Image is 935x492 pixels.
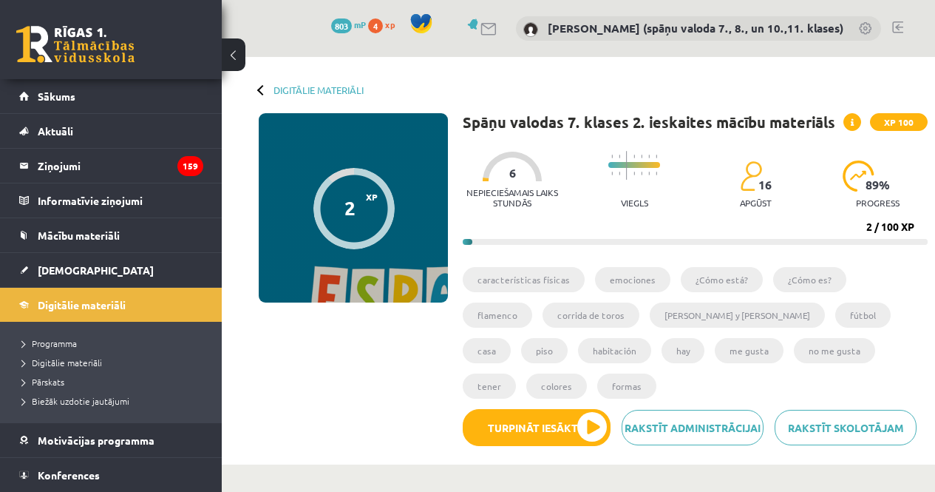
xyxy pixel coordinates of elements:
li: [PERSON_NAME] y [PERSON_NAME] [650,303,825,328]
a: Biežāk uzdotie jautājumi [22,394,207,408]
a: [PERSON_NAME] (spāņu valoda 7., 8., un 10.,11. klases) [548,21,843,36]
a: Rakstīt administrācijai [622,410,764,445]
span: 6 [509,166,516,180]
a: 4 xp [368,18,402,30]
li: colores [526,374,587,399]
img: icon-short-line-57e1e144782c952c97e751825c79c345078a6d821885a25fce030b3d8c18986b.svg [633,155,635,158]
img: students-c634bb4e5e11cddfef0936a35e636f08e4e9abd3cc4e673bd6f9a4125e45ecb1.svg [740,161,761,192]
p: apgūst [740,198,772,208]
a: Rakstīt skolotājam [775,410,917,445]
p: Viegls [621,198,648,208]
img: Signe Sirmā (spāņu valoda 7., 8., un 10.,11. klases) [523,22,538,37]
img: icon-short-line-57e1e144782c952c97e751825c79c345078a6d821885a25fce030b3d8c18986b.svg [611,172,613,175]
button: Turpināt iesākto [463,409,611,446]
img: icon-short-line-57e1e144782c952c97e751825c79c345078a6d821885a25fce030b3d8c18986b.svg [641,172,642,175]
span: 89 % [866,178,891,192]
li: formas [597,374,656,399]
h1: Spāņu valodas 7. klases 2. ieskaites mācību materiāls [463,113,835,131]
li: corrida de toros [543,303,639,328]
span: xp [385,18,395,30]
li: tener [463,374,516,399]
a: Konferences [19,458,203,492]
img: icon-short-line-57e1e144782c952c97e751825c79c345078a6d821885a25fce030b3d8c18986b.svg [648,155,650,158]
span: 803 [331,18,352,33]
span: Aktuāli [38,124,73,138]
a: Programma [22,337,207,350]
img: icon-progress-161ccf0a02000e728c5f80fcf4c31c7af3da0e1684b2b1d7c360e028c24a22f1.svg [843,161,874,192]
li: me gusta [715,338,783,363]
div: 2 [344,197,356,219]
img: icon-short-line-57e1e144782c952c97e751825c79c345078a6d821885a25fce030b3d8c18986b.svg [633,172,635,175]
li: piso [521,338,568,363]
span: XP 100 [870,113,928,131]
legend: Ziņojumi [38,149,203,183]
img: icon-short-line-57e1e144782c952c97e751825c79c345078a6d821885a25fce030b3d8c18986b.svg [611,155,613,158]
span: 16 [758,178,772,192]
span: XP [366,192,378,202]
img: icon-short-line-57e1e144782c952c97e751825c79c345078a6d821885a25fce030b3d8c18986b.svg [656,172,657,175]
a: Digitālie materiāli [19,288,203,322]
a: Rīgas 1. Tālmācības vidusskola [16,26,135,63]
span: Digitālie materiāli [38,298,126,311]
span: Programma [22,337,77,349]
a: Sākums [19,79,203,113]
li: características físicas [463,267,585,292]
li: emociones [595,267,670,292]
li: no me gusta [794,338,875,363]
img: icon-short-line-57e1e144782c952c97e751825c79c345078a6d821885a25fce030b3d8c18986b.svg [619,172,620,175]
a: Aktuāli [19,114,203,148]
li: casa [463,338,511,363]
a: Mācību materiāli [19,218,203,252]
a: Motivācijas programma [19,423,203,457]
li: fútbol [835,303,891,328]
a: Digitālie materiāli [22,356,207,369]
span: Mācību materiāli [38,229,120,242]
li: ¿Cómo está? [681,267,763,292]
a: Informatīvie ziņojumi [19,183,203,218]
li: ¿Cómo es? [773,267,846,292]
img: icon-short-line-57e1e144782c952c97e751825c79c345078a6d821885a25fce030b3d8c18986b.svg [656,155,657,158]
img: icon-short-line-57e1e144782c952c97e751825c79c345078a6d821885a25fce030b3d8c18986b.svg [619,155,620,158]
span: [DEMOGRAPHIC_DATA] [38,263,154,277]
a: Pārskats [22,375,207,388]
img: icon-short-line-57e1e144782c952c97e751825c79c345078a6d821885a25fce030b3d8c18986b.svg [641,155,642,158]
img: icon-short-line-57e1e144782c952c97e751825c79c345078a6d821885a25fce030b3d8c18986b.svg [648,172,650,175]
li: hay [662,338,704,363]
li: habitación [578,338,651,363]
span: Motivācijas programma [38,434,154,447]
a: Ziņojumi159 [19,149,203,183]
p: progress [856,198,900,208]
a: 803 mP [331,18,366,30]
img: icon-long-line-d9ea69661e0d244f92f715978eff75569469978d946b2353a9bb055b3ed8787d.svg [626,151,628,180]
p: Nepieciešamais laiks stundās [463,187,562,208]
a: Digitālie materiāli [273,84,364,95]
legend: Informatīvie ziņojumi [38,183,203,218]
span: 4 [368,18,383,33]
span: Sākums [38,90,75,103]
span: Konferences [38,468,100,482]
li: flamenco [463,303,532,328]
span: mP [354,18,366,30]
span: Biežāk uzdotie jautājumi [22,395,129,407]
span: Digitālie materiāli [22,357,102,368]
i: 159 [177,156,203,176]
a: [DEMOGRAPHIC_DATA] [19,253,203,287]
span: Pārskats [22,376,64,388]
